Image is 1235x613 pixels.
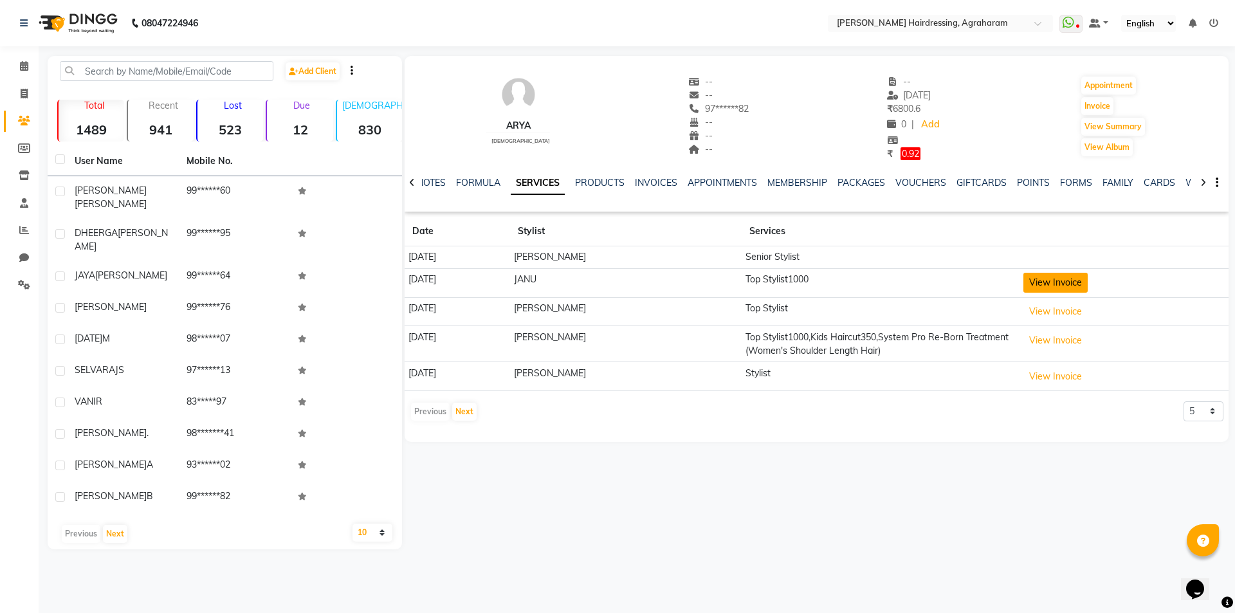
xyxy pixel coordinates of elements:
[742,326,1020,362] td: Top Stylist1000,Kids Haircut350,System Pro Re-Born Treatment (Women's Shoulder Length Hair)
[510,297,742,326] td: [PERSON_NAME]
[1023,302,1088,322] button: View Invoice
[75,227,118,239] span: DHEERGA
[456,177,500,188] a: FORMULA
[688,177,757,188] a: APPOINTMENTS
[96,396,102,407] span: R
[1017,177,1050,188] a: POINTS
[1144,177,1175,188] a: CARDS
[203,100,263,111] p: Lost
[179,147,291,176] th: Mobile No.
[59,122,124,138] strong: 1489
[887,148,893,160] span: ₹
[887,103,893,114] span: ₹
[1102,177,1133,188] a: FAMILY
[75,333,102,344] span: [DATE]
[197,122,263,138] strong: 523
[499,75,538,114] img: avatar
[417,177,446,188] a: NOTES
[911,118,914,131] span: |
[510,246,742,268] td: [PERSON_NAME]
[64,100,124,111] p: Total
[887,76,911,87] span: --
[147,459,153,470] span: A
[67,147,179,176] th: User Name
[486,119,550,133] div: ARYA
[95,270,167,281] span: [PERSON_NAME]
[1060,177,1092,188] a: FORMS
[405,326,510,362] td: [DATE]
[75,227,168,252] span: [PERSON_NAME]
[1023,367,1088,387] button: View Invoice
[688,89,713,101] span: --
[1181,562,1222,600] iframe: chat widget
[688,116,713,128] span: --
[919,116,942,134] a: Add
[742,362,1020,391] td: Stylist
[887,118,906,130] span: 0
[1185,177,1222,188] a: WALLET
[1081,138,1133,156] button: View Album
[688,130,713,142] span: --
[142,5,198,41] b: 08047224946
[887,89,931,101] span: [DATE]
[742,246,1020,268] td: Senior Stylist
[452,403,477,421] button: Next
[128,122,194,138] strong: 941
[901,147,920,160] span: 0.92
[1081,97,1113,115] button: Invoice
[286,62,340,80] a: Add Client
[1081,118,1145,136] button: View Summary
[147,427,149,439] span: .
[742,217,1020,246] th: Services
[75,198,147,210] span: [PERSON_NAME]
[75,396,96,407] span: VANI
[956,177,1007,188] a: GIFTCARDS
[405,217,510,246] th: Date
[742,297,1020,326] td: Top Stylist
[75,459,147,470] span: [PERSON_NAME]
[635,177,677,188] a: INVOICES
[103,525,127,543] button: Next
[510,326,742,362] td: [PERSON_NAME]
[510,217,742,246] th: Stylist
[75,364,118,376] span: SELVARAJ
[510,268,742,297] td: JANU
[575,177,625,188] a: PRODUCTS
[688,143,713,155] span: --
[118,364,124,376] span: S
[1081,77,1136,95] button: Appointment
[1023,331,1088,351] button: View Invoice
[887,103,920,114] span: 6800.6
[133,100,194,111] p: Recent
[33,5,121,41] img: logo
[337,122,403,138] strong: 830
[491,138,550,144] span: [DEMOGRAPHIC_DATA]
[1023,273,1088,293] button: View Invoice
[742,268,1020,297] td: Top Stylist1000
[75,427,147,439] span: [PERSON_NAME]
[147,490,153,502] span: B
[767,177,827,188] a: MEMBERSHIP
[688,76,713,87] span: --
[405,268,510,297] td: [DATE]
[60,61,273,81] input: Search by Name/Mobile/Email/Code
[510,362,742,391] td: [PERSON_NAME]
[511,172,565,195] a: SERVICES
[102,333,110,344] span: M
[405,297,510,326] td: [DATE]
[267,122,333,138] strong: 12
[837,177,885,188] a: PACKAGES
[75,185,147,196] span: [PERSON_NAME]
[895,177,946,188] a: VOUCHERS
[75,301,147,313] span: [PERSON_NAME]
[75,490,147,502] span: [PERSON_NAME]
[75,270,95,281] span: JAYA
[405,362,510,391] td: [DATE]
[405,246,510,268] td: [DATE]
[270,100,333,111] p: Due
[342,100,403,111] p: [DEMOGRAPHIC_DATA]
